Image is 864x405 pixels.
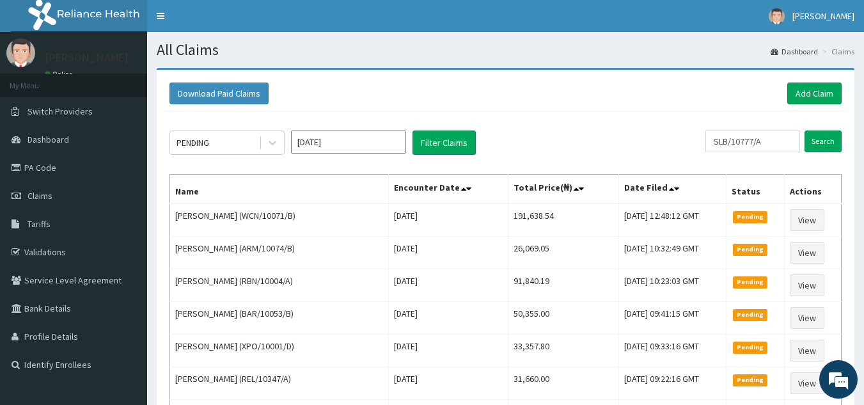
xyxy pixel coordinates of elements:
td: 33,357.80 [508,335,618,367]
td: [DATE] 10:23:03 GMT [619,269,726,302]
td: [DATE] 09:33:16 GMT [619,335,726,367]
span: Claims [27,190,52,202]
td: [PERSON_NAME] (REL/10347/A) [170,367,389,400]
td: [DATE] 09:22:16 GMT [619,367,726,400]
td: 91,840.19 [508,269,618,302]
a: Add Claim [787,83,842,104]
a: Online [45,70,75,79]
input: Search [805,131,842,152]
th: Status [726,175,785,204]
p: [PERSON_NAME] [45,52,129,63]
td: [DATE] [388,269,508,302]
th: Encounter Date [388,175,508,204]
a: View [790,209,824,231]
a: View [790,372,824,394]
td: [PERSON_NAME] (XPO/10001/D) [170,335,389,367]
span: [PERSON_NAME] [792,10,854,22]
input: Select Month and Year [291,131,406,154]
td: 191,638.54 [508,203,618,237]
td: [DATE] 10:32:49 GMT [619,237,726,269]
th: Actions [785,175,842,204]
td: 31,660.00 [508,367,618,400]
span: Pending [733,342,768,353]
td: [PERSON_NAME] (BAR/10053/B) [170,302,389,335]
a: View [790,340,824,361]
button: Download Paid Claims [169,83,269,104]
span: Switch Providers [27,106,93,117]
li: Claims [819,46,854,57]
a: View [790,307,824,329]
td: [DATE] [388,335,508,367]
td: [DATE] 12:48:12 GMT [619,203,726,237]
th: Name [170,175,389,204]
div: PENDING [177,136,209,149]
span: Pending [733,211,768,223]
td: [DATE] [388,367,508,400]
th: Date Filed [619,175,726,204]
button: Filter Claims [412,131,476,155]
td: [DATE] [388,203,508,237]
a: View [790,242,824,264]
td: 26,069.05 [508,237,618,269]
img: User Image [769,8,785,24]
a: View [790,274,824,296]
span: Tariffs [27,218,51,230]
span: Pending [733,244,768,255]
span: Pending [733,309,768,321]
td: [DATE] 09:41:15 GMT [619,302,726,335]
td: [PERSON_NAME] (ARM/10074/B) [170,237,389,269]
td: [PERSON_NAME] (RBN/10004/A) [170,269,389,302]
td: [PERSON_NAME] (WCN/10071/B) [170,203,389,237]
td: 50,355.00 [508,302,618,335]
th: Total Price(₦) [508,175,618,204]
span: Pending [733,374,768,386]
img: User Image [6,38,35,67]
td: [DATE] [388,302,508,335]
span: Dashboard [27,134,69,145]
input: Search by HMO ID [705,131,800,152]
td: [DATE] [388,237,508,269]
h1: All Claims [157,42,854,58]
a: Dashboard [771,46,818,57]
span: Pending [733,276,768,288]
